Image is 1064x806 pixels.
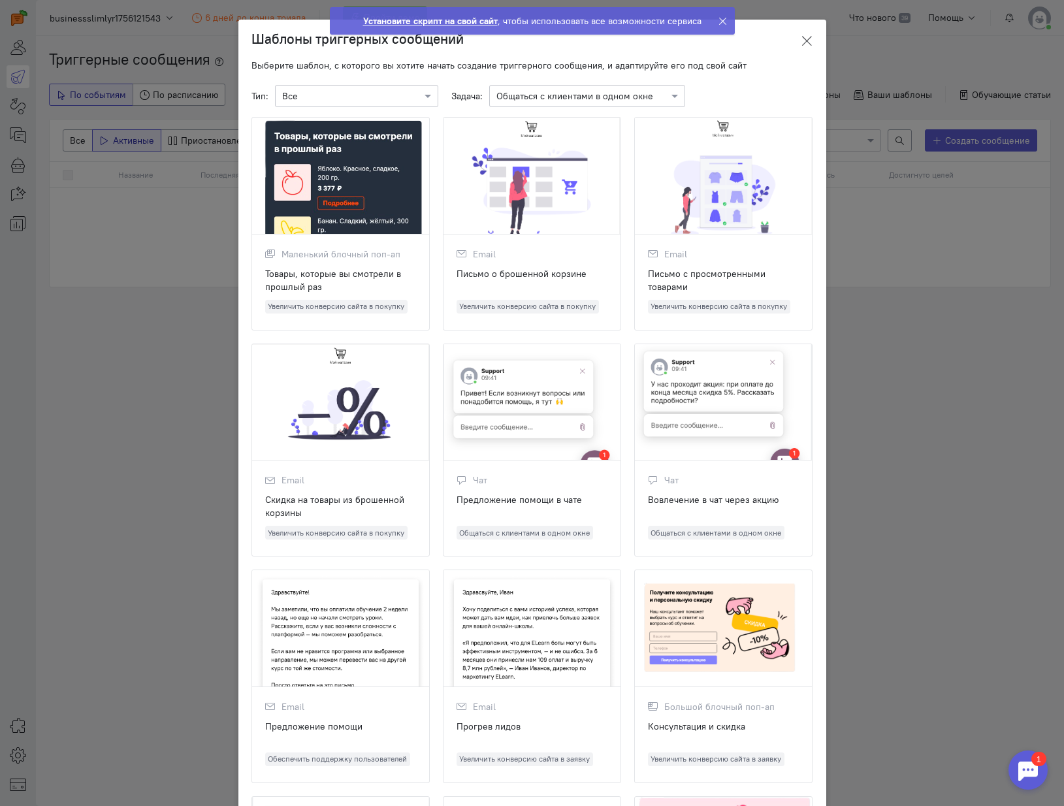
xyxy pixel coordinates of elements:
[29,8,44,22] div: 1
[265,267,416,293] div: Товары, которые вы смотрели в прошлый раз
[457,300,600,314] span: Увеличить конверсию сайта в покупку
[648,493,799,519] div: Вовлечение в чат через акцию
[363,14,701,27] div: , чтобы использовать все возможности сервиса
[265,300,408,314] span: Увеличить конверсию сайта в покупку
[664,474,679,487] span: Чат
[265,752,411,766] span: Обеспечить поддержку пользователей
[265,493,416,519] div: Скидка на товары из брошенной корзины
[473,474,487,487] span: Чат
[251,29,464,49] h3: Шаблоны триггерных сообщений
[265,526,408,540] span: Увеличить конверсию сайта в покупку
[251,59,813,72] div: Выберите шаблон, с которого вы хотите начать создание триггерного сообщения, и адаптируйте его по...
[457,720,607,746] div: Прогрев лидов
[457,267,607,293] div: Письмо о брошенной корзине
[648,267,799,293] div: Письмо с просмотренными товарами
[282,700,304,713] span: Email
[473,248,496,261] span: Email
[457,752,594,766] span: Увеличить конверсию сайта в заявку
[648,526,785,540] span: Общаться с клиентами в одном окне
[282,248,400,261] span: Маленький блочный поп-ап
[648,752,785,766] span: Увеличить конверсию сайта в заявку
[664,700,775,713] span: Большой блочный поп-ап
[363,15,498,27] strong: Установите скрипт на свой сайт
[265,720,416,746] div: Предложение помощи
[648,300,791,314] span: Увеличить конверсию сайта в покупку
[664,248,687,261] span: Email
[457,526,594,540] span: Общаться с клиентами в одном окне
[648,720,799,746] div: Консультация и скидка
[451,89,483,103] span: Задача:
[473,700,496,713] span: Email
[457,493,607,519] div: Предложение помощи в чате
[251,89,268,103] span: Тип:
[282,474,304,487] span: Email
